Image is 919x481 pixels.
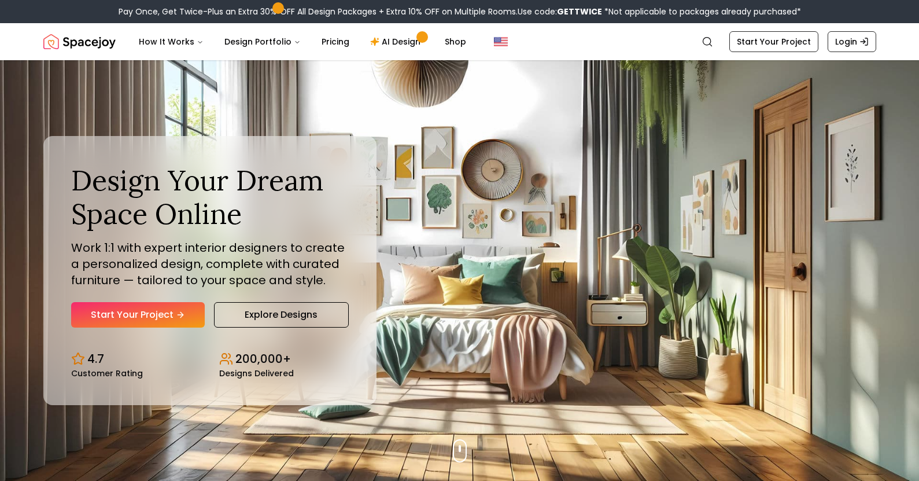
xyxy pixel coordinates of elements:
[435,30,475,53] a: Shop
[215,30,310,53] button: Design Portfolio
[71,369,143,377] small: Customer Rating
[219,369,294,377] small: Designs Delivered
[43,23,876,60] nav: Global
[729,31,818,52] a: Start Your Project
[71,164,349,230] h1: Design Your Dream Space Online
[71,302,205,328] a: Start Your Project
[494,35,508,49] img: United States
[119,6,801,17] div: Pay Once, Get Twice-Plus an Extra 30% OFF All Design Packages + Extra 10% OFF on Multiple Rooms.
[602,6,801,17] span: *Not applicable to packages already purchased*
[71,240,349,288] p: Work 1:1 with expert interior designers to create a personalized design, complete with curated fu...
[43,30,116,53] img: Spacejoy Logo
[557,6,602,17] b: GETTWICE
[71,342,349,377] div: Design stats
[130,30,475,53] nav: Main
[361,30,433,53] a: AI Design
[312,30,359,53] a: Pricing
[518,6,602,17] span: Use code:
[87,351,104,367] p: 4.7
[235,351,291,367] p: 200,000+
[130,30,213,53] button: How It Works
[828,31,876,52] a: Login
[214,302,349,328] a: Explore Designs
[43,30,116,53] a: Spacejoy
